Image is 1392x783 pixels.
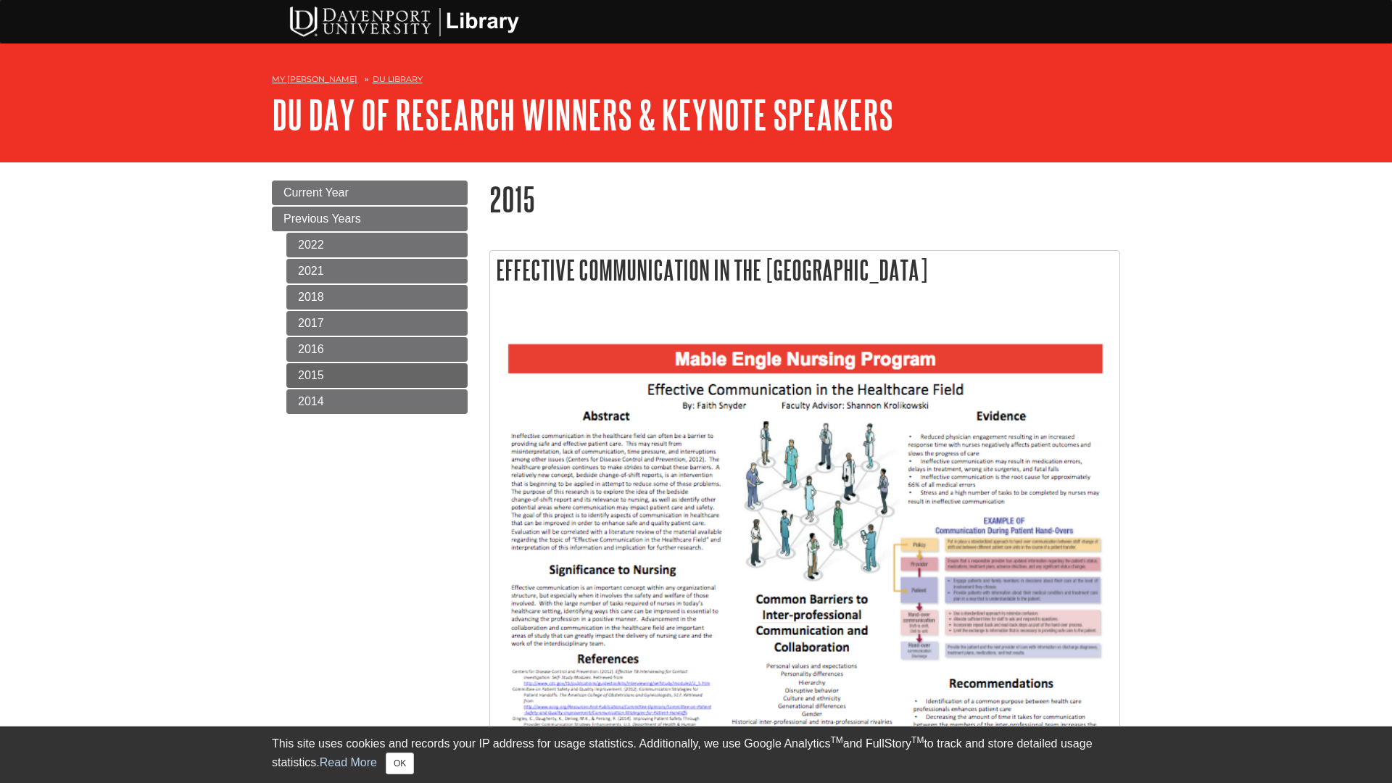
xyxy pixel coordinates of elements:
a: Previous Years [272,207,468,231]
a: 2018 [286,285,468,310]
a: My [PERSON_NAME] [272,73,357,86]
nav: breadcrumb [272,70,1120,93]
span: Previous Years [283,212,361,225]
a: 2021 [286,259,468,283]
sup: TM [830,735,842,745]
span: Current Year [283,186,349,199]
a: Current Year [272,181,468,205]
img: DU Library [265,4,540,38]
div: Guide Page Menu [272,181,468,414]
a: 2022 [286,233,468,257]
h2: Effective Communication in the [GEOGRAPHIC_DATA] [490,251,1119,289]
button: Close [386,753,414,774]
sup: TM [911,735,924,745]
a: Read More [320,756,377,768]
h1: 2015 [489,181,1120,217]
a: 2017 [286,311,468,336]
a: 2014 [286,389,468,414]
a: 2016 [286,337,468,362]
a: DU Day of Research Winners & Keynote Speakers [272,92,893,137]
a: 2015 [286,363,468,388]
div: This site uses cookies and records your IP address for usage statistics. Additionally, we use Goo... [272,735,1120,774]
a: DU Library [373,74,423,84]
